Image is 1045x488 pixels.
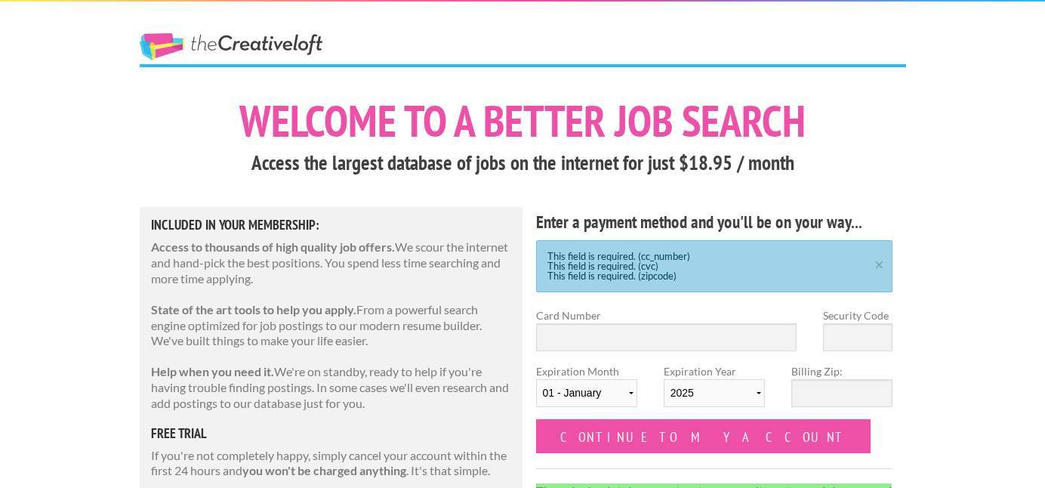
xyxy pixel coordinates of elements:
[536,307,797,323] label: Card Number
[140,99,906,143] h1: Welcome to a better job search
[870,258,889,267] a: ×
[151,448,512,480] p: If you're not completely happy, simply cancel your account within the first 24 hours and . It's t...
[151,302,356,317] strong: State of the art tools to help you apply.
[536,379,637,407] select: Expiration Month
[151,239,512,286] p: We scour the internet and hand-pick the best positions. You spend less time searching and more ti...
[151,364,274,378] strong: Help when you need it.
[536,240,893,292] div: This field is required. (cc_number) This field is required. (cvc) This field is required. (zipcode)
[242,463,406,477] strong: you won't be charged anything
[536,210,893,234] h4: Enter a payment method and you'll be on your way...
[536,419,871,453] input: Continue to my account
[140,33,322,60] a: The Creative Loft
[151,218,512,232] h5: Included in Your Membership:
[151,427,512,440] h5: free trial
[151,364,512,411] p: We're on standby, ready to help if you're having trouble finding postings. In some cases we'll ev...
[140,149,906,178] h3: Access the largest database of jobs on the internet for just $18.95 / month
[791,363,892,379] label: Billing Zip:
[536,363,637,419] label: Expiration Month
[664,379,765,407] select: Expiration Year
[151,302,512,349] p: From a powerful search engine optimized for job postings to our modern resume builder. We've buil...
[664,363,765,419] label: Expiration Year
[151,239,395,254] strong: Access to thousands of high quality job offers.
[823,307,892,323] label: Security Code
